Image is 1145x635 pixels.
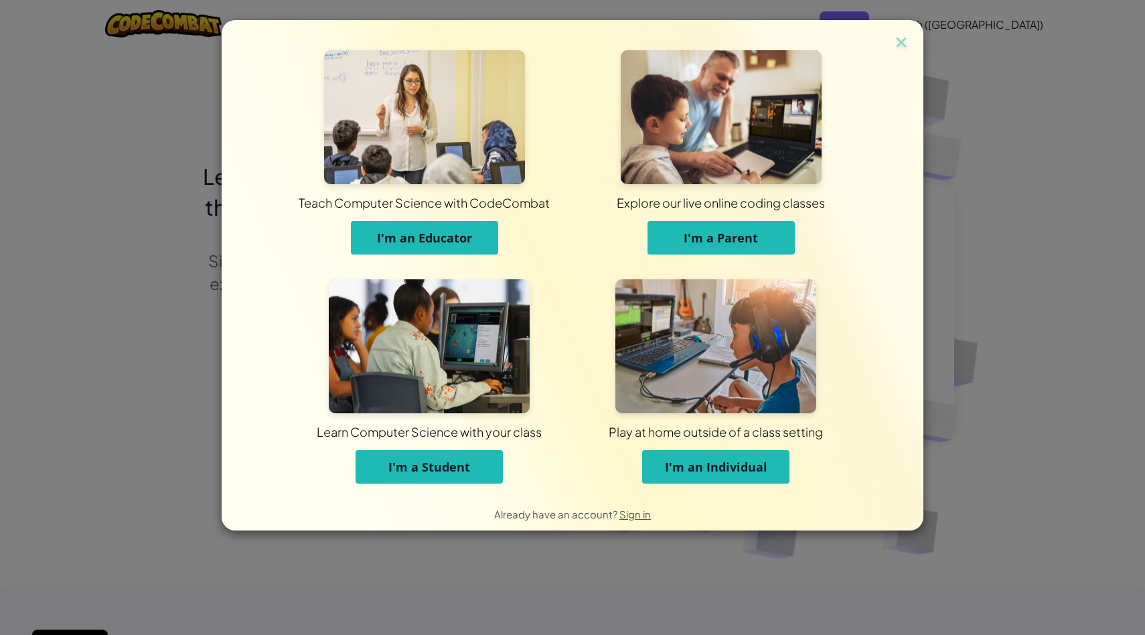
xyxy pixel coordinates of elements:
span: I'm a Parent [684,230,758,246]
img: For Individuals [615,279,816,413]
div: Play at home outside of a class setting [386,423,1045,440]
img: For Educators [324,50,525,184]
span: Already have an account? [494,508,619,520]
button: I'm an Educator [351,221,498,255]
img: For Students [329,279,530,413]
button: I'm a Parent [647,221,795,255]
div: Explore our live online coding classes [376,194,1065,211]
a: Sign in [619,508,651,520]
img: close icon [893,33,910,54]
img: For Parents [621,50,822,184]
button: I'm an Individual [642,450,789,484]
span: I'm a Student [388,459,470,475]
span: I'm an Educator [377,230,472,246]
button: I'm a Student [356,450,503,484]
span: I'm an Individual [665,459,767,475]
